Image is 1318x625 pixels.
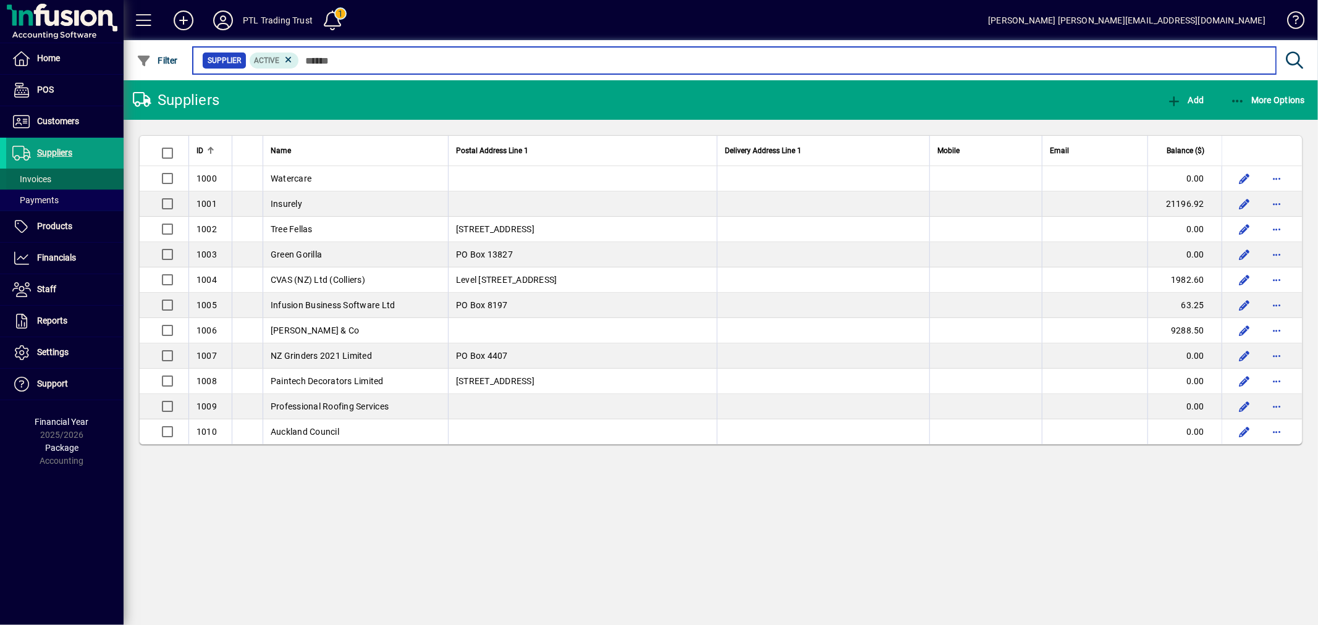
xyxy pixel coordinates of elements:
[1147,369,1222,394] td: 0.00
[1164,89,1207,111] button: Add
[35,417,89,427] span: Financial Year
[1235,295,1254,315] button: Edit
[1267,194,1286,214] button: More options
[1147,419,1222,444] td: 0.00
[196,224,217,234] span: 1002
[1235,219,1254,239] button: Edit
[6,306,124,337] a: Reports
[6,106,124,137] a: Customers
[1267,396,1286,416] button: More options
[250,52,299,69] mat-chip: Activation Status: Active
[1147,191,1222,217] td: 21196.92
[1235,371,1254,391] button: Edit
[6,369,124,400] a: Support
[456,250,513,259] span: PO Box 13827
[37,347,69,357] span: Settings
[1147,267,1222,293] td: 1982.60
[1267,245,1286,264] button: More options
[1147,343,1222,369] td: 0.00
[37,116,79,126] span: Customers
[255,56,280,65] span: Active
[37,85,54,94] span: POS
[196,300,217,310] span: 1005
[37,53,60,63] span: Home
[196,275,217,285] span: 1004
[1267,270,1286,290] button: More options
[243,10,313,30] div: PTL Trading Trust
[12,174,51,184] span: Invoices
[456,275,557,285] span: Level [STREET_ADDRESS]
[456,376,534,386] span: [STREET_ADDRESS]
[196,144,203,157] span: ID
[37,379,68,388] span: Support
[271,144,291,157] span: Name
[1267,219,1286,239] button: More options
[12,195,59,205] span: Payments
[208,54,241,67] span: Supplier
[1278,2,1303,43] a: Knowledge Base
[271,199,302,209] span: Insurely
[456,300,508,310] span: PO Box 8197
[1147,242,1222,267] td: 0.00
[1267,321,1286,340] button: More options
[1267,422,1286,442] button: More options
[1167,144,1204,157] span: Balance ($)
[1235,169,1254,188] button: Edit
[196,250,217,259] span: 1003
[133,49,181,72] button: Filter
[271,325,360,335] span: [PERSON_NAME] & Co
[1155,144,1215,157] div: Balance ($)
[1227,89,1309,111] button: More Options
[456,351,508,361] span: PO Box 4407
[1267,169,1286,188] button: More options
[196,376,217,386] span: 1008
[133,90,219,110] div: Suppliers
[271,224,313,234] span: Tree Fellas
[137,56,178,65] span: Filter
[271,275,365,285] span: CVAS (NZ) Ltd (Colliers)
[937,144,960,157] span: Mobile
[196,351,217,361] span: 1007
[196,401,217,411] span: 1009
[1147,318,1222,343] td: 9288.50
[1235,270,1254,290] button: Edit
[1267,295,1286,315] button: More options
[1235,346,1254,366] button: Edit
[1167,95,1204,105] span: Add
[937,144,1034,157] div: Mobile
[988,10,1265,30] div: [PERSON_NAME] [PERSON_NAME][EMAIL_ADDRESS][DOMAIN_NAME]
[196,144,224,157] div: ID
[1235,396,1254,416] button: Edit
[271,174,311,183] span: Watercare
[203,9,243,31] button: Profile
[1050,144,1069,157] span: Email
[37,316,67,325] span: Reports
[456,224,534,234] span: [STREET_ADDRESS]
[6,274,124,305] a: Staff
[37,221,72,231] span: Products
[456,144,528,157] span: Postal Address Line 1
[271,300,395,310] span: Infusion Business Software Ltd
[196,427,217,437] span: 1010
[196,325,217,335] span: 1006
[1147,293,1222,318] td: 63.25
[271,427,339,437] span: Auckland Council
[1267,346,1286,366] button: More options
[37,148,72,157] span: Suppliers
[1147,166,1222,191] td: 0.00
[37,284,56,294] span: Staff
[1235,194,1254,214] button: Edit
[271,250,322,259] span: Green Gorilla
[725,144,801,157] span: Delivery Address Line 1
[6,337,124,368] a: Settings
[1235,422,1254,442] button: Edit
[6,243,124,274] a: Financials
[1050,144,1140,157] div: Email
[164,9,203,31] button: Add
[1267,371,1286,391] button: More options
[271,351,372,361] span: NZ Grinders 2021 Limited
[1235,245,1254,264] button: Edit
[6,75,124,106] a: POS
[6,190,124,211] a: Payments
[1147,217,1222,242] td: 0.00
